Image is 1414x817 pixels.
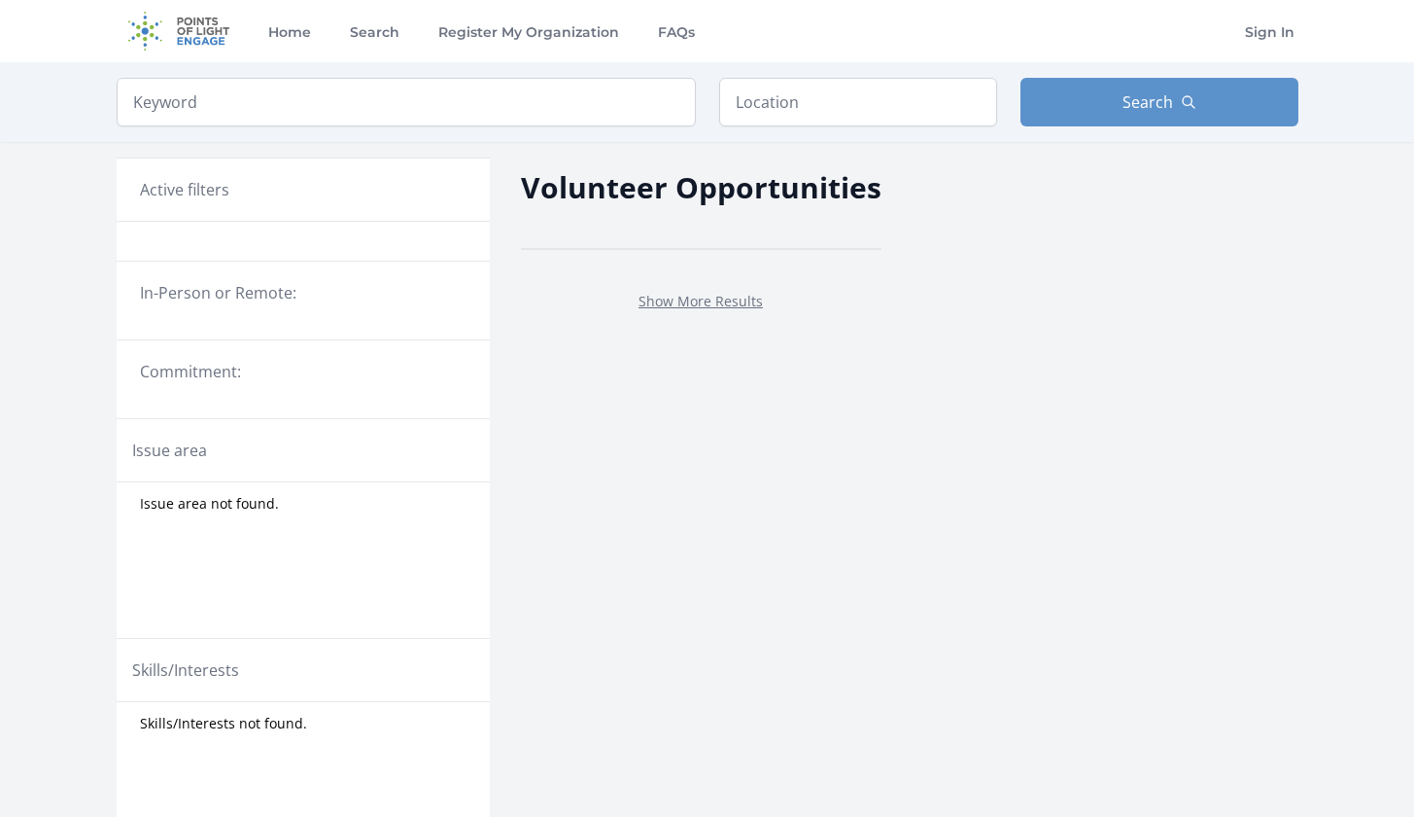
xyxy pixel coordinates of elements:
[140,360,466,383] legend: Commitment:
[132,658,239,682] legend: Skills/Interests
[140,178,229,201] h3: Active filters
[140,494,279,514] span: Issue area not found.
[140,714,307,733] span: Skills/Interests not found.
[117,78,696,126] input: Keyword
[1020,78,1298,126] button: Search
[719,78,997,126] input: Location
[521,165,881,209] h2: Volunteer Opportunities
[638,292,763,310] a: Show More Results
[140,281,466,304] legend: In-Person or Remote:
[132,439,207,462] legend: Issue area
[1122,90,1173,114] span: Search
